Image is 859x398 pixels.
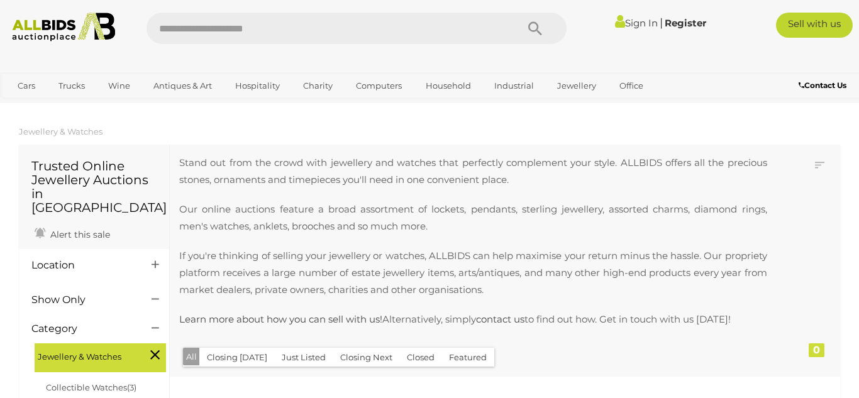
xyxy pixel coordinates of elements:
[199,348,275,367] button: Closing [DATE]
[31,159,157,214] h1: Trusted Online Jewellery Auctions in [GEOGRAPHIC_DATA]
[615,17,658,29] a: Sign In
[809,343,824,357] div: 0
[179,311,767,328] p: Alternatively, simply to find out how. Get in touch with us [DATE]!
[179,313,382,325] a: Learn more about how you can sell with us!
[776,13,853,38] a: Sell with us
[9,75,43,96] a: Cars
[31,260,133,271] h4: Location
[179,247,767,298] p: If you're thinking of selling your jewellery or watches, ALLBIDS can help maximise your return mi...
[179,201,767,235] p: Our online auctions feature a broad assortment of lockets, pendants, sterling jewellery, assorted...
[145,75,220,96] a: Antiques & Art
[441,348,494,367] button: Featured
[227,75,288,96] a: Hospitality
[9,96,52,117] a: Sports
[31,294,133,306] h4: Show Only
[799,80,846,90] b: Contact Us
[333,348,400,367] button: Closing Next
[274,348,333,367] button: Just Listed
[183,348,200,366] button: All
[504,13,567,44] button: Search
[31,224,113,243] a: Alert this sale
[31,323,133,334] h4: Category
[38,346,132,364] span: Jewellery & Watches
[348,75,410,96] a: Computers
[295,75,341,96] a: Charity
[6,13,121,41] img: Allbids.com.au
[47,229,110,240] span: Alert this sale
[127,382,136,392] span: (3)
[665,17,706,29] a: Register
[476,313,524,325] a: contact us
[486,75,542,96] a: Industrial
[179,154,767,188] p: Stand out from the crowd with jewellery and watches that perfectly complement your style. ALLBIDS...
[660,16,663,30] span: |
[19,126,103,136] a: Jewellery & Watches
[799,79,850,92] a: Contact Us
[549,75,604,96] a: Jewellery
[58,96,164,117] a: [GEOGRAPHIC_DATA]
[611,75,651,96] a: Office
[50,75,93,96] a: Trucks
[100,75,138,96] a: Wine
[399,348,442,367] button: Closed
[46,382,136,392] a: Collectible Watches(3)
[418,75,479,96] a: Household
